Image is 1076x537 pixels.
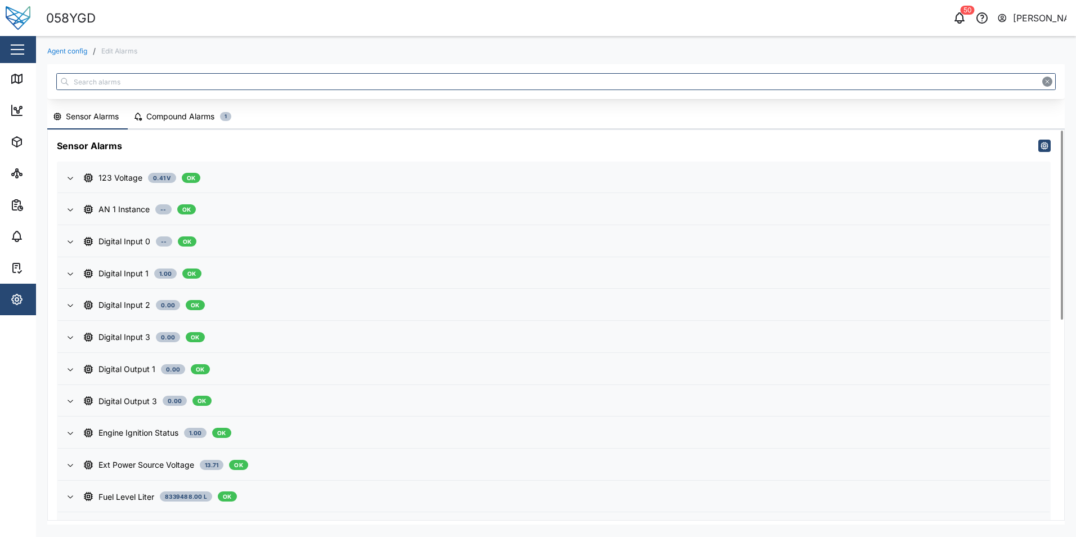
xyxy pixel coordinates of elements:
div: Settings [29,293,69,306]
span: -- [160,205,167,214]
div: Dashboard [29,104,80,117]
span: -- [161,237,167,246]
div: Engine Ignition Status [98,427,178,439]
div: Digital Input 1 [98,267,149,280]
button: Digital Input 20.00OK [58,290,1050,320]
button: [PERSON_NAME] [997,10,1067,26]
button: 123 Voltage0.41 VOK [58,163,1050,193]
span: 0.00 [168,396,182,405]
div: AN 1 Instance [98,203,150,216]
span: OK [183,237,192,246]
span: OK [234,460,243,469]
button: Engine Ignition Status1.00OK [58,418,1050,448]
button: Digital Output 30.00OK [58,386,1050,417]
div: Fuel Level Liter [98,491,154,503]
button: Ext Power Source Voltage13.71OK [58,450,1050,480]
div: Sites [29,167,56,180]
div: Sensor Alarms [66,110,119,123]
div: / [93,47,96,55]
button: Fuel Level Liter8339488.00 LOK [58,482,1050,512]
span: 1 [225,113,227,120]
div: Digital Input 0 [98,235,150,248]
div: Edit Alarms [101,48,137,55]
button: AN 1 Instance--OK [58,194,1050,225]
div: 058YGD [46,8,96,28]
div: Digital Input 2 [98,299,150,311]
span: 13.71 [205,460,218,469]
button: Digital Output 10.00OK [58,354,1050,384]
span: OK [187,173,196,182]
div: 50 [961,6,975,15]
span: 0.41 V [153,173,171,182]
h5: Sensor Alarms [57,139,122,153]
span: 1.00 [189,428,201,437]
span: OK [191,333,200,342]
span: OK [217,428,226,437]
span: OK [196,365,205,374]
div: Digital Output 1 [98,363,155,375]
div: Reports [29,199,68,211]
div: Tasks [29,262,60,274]
input: Search alarms [56,73,1056,90]
span: 0.00 [166,365,180,374]
div: 123 Voltage [98,172,142,184]
img: Main Logo [6,6,30,30]
div: Digital Input 3 [98,331,150,343]
button: Digital Input 0--OK [58,226,1050,257]
div: Digital Output 3 [98,395,157,408]
div: [PERSON_NAME] [1013,11,1067,25]
div: Compound Alarms [146,110,214,123]
span: 8339488.00 L [165,492,207,501]
span: OK [223,492,232,501]
div: Map [29,73,55,85]
span: 0.00 [161,333,175,342]
a: Agent config [47,48,87,55]
span: OK [182,205,191,214]
span: 0.00 [161,301,175,310]
span: 1.00 [159,269,172,278]
span: OK [198,396,207,405]
button: Digital Input 30.00OK [58,322,1050,352]
div: Ext Power Source Voltage [98,459,194,471]
div: Assets [29,136,64,148]
span: OK [191,301,200,310]
span: OK [187,269,196,278]
button: Digital Input 11.00OK [58,258,1050,289]
div: Alarms [29,230,64,243]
